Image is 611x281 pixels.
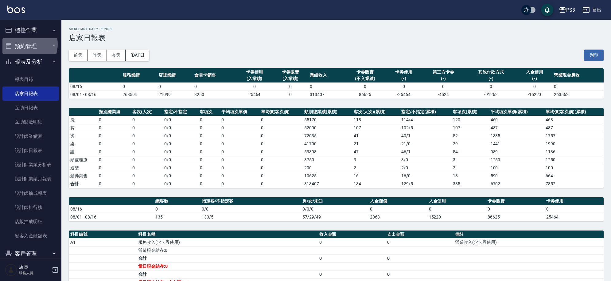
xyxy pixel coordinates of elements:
td: 08/16 [69,205,154,213]
td: 0 [220,180,259,188]
td: 55170 [303,116,352,124]
td: 107 [352,124,400,132]
td: 47 [352,148,400,156]
td: 營業收入(含卡券使用) [453,238,604,246]
a: 店販抽成明細 [2,215,59,229]
td: 0 [97,156,131,164]
td: 頭皮理療 [69,156,97,164]
td: -4524 [422,90,465,98]
td: 120 [451,116,489,124]
button: 報表及分析 [2,54,59,70]
th: 男/女/未知 [301,197,368,205]
div: 其他付款方式 [467,69,515,75]
td: 燙 [69,132,97,140]
td: 0 [97,148,131,156]
td: 0 [422,82,465,90]
td: 0 [157,82,193,90]
td: 29 [451,140,489,148]
a: 報表目錄 [2,72,59,86]
td: 263562 [552,90,604,98]
th: 客項次(累積) [451,108,489,116]
td: 0 [97,140,131,148]
td: 0 [344,82,386,90]
th: 備註 [453,231,604,239]
a: 設計師日報表 [2,143,59,158]
div: 卡券使用 [238,69,271,75]
td: 0/0 [200,205,301,213]
td: 86625 [344,90,386,98]
td: 0 [259,164,303,172]
td: 1441 [489,140,544,148]
img: Person [5,264,17,276]
th: 單均價(客次價) [259,108,303,116]
td: 0 [259,124,303,132]
td: 41790 [303,140,352,148]
td: 合計 [69,180,97,188]
td: 0 [131,148,163,156]
button: 客戶管理 [2,246,59,262]
td: 0 [198,148,220,156]
td: 0 / 0 [163,156,198,164]
td: 1250 [544,156,604,164]
p: 服務人員 [19,270,50,276]
td: 0 [97,124,131,132]
td: 6702 [489,180,544,188]
td: 0 [193,82,236,90]
td: 0 [259,180,303,188]
td: 服務收入(含卡券使用) [137,238,317,246]
td: 0 [97,180,131,188]
td: 487 [544,124,604,132]
td: 3250 [193,90,236,98]
td: 0 [198,156,220,164]
td: 0/0 [163,180,198,188]
td: 0 [259,140,303,148]
td: 72035 [303,132,352,140]
td: 染 [69,140,97,148]
td: 護 [69,148,97,156]
td: 0 [131,164,163,172]
td: 114 / 4 [400,116,451,124]
td: 41 [352,132,400,140]
td: 1385 [489,132,544,140]
button: 預約管理 [2,38,59,54]
td: 營業現金結存:0 [137,246,317,254]
td: 0 [318,270,386,278]
td: 1136 [544,148,604,156]
td: 08/01 - 08/16 [69,213,154,221]
th: 指定/不指定 [163,108,198,116]
th: 類別總業績 [97,108,131,116]
td: 21099 [157,90,193,98]
td: 08/01 - 08/16 [69,90,121,98]
td: 0 [386,238,453,246]
th: 入金使用 [427,197,486,205]
td: 0 [131,156,163,164]
th: 科目編號 [69,231,137,239]
a: 設計師抽成報表 [2,186,59,200]
h2: Merchant Daily Report [69,27,604,31]
td: 52 [451,132,489,140]
th: 入金儲值 [368,197,427,205]
th: 客次(人次) [131,108,163,116]
td: 合計 [137,270,317,278]
table: a dense table [69,68,604,99]
td: 0 [131,172,163,180]
td: 989 [489,148,544,156]
td: 2 / 0 [400,164,451,172]
th: 科目名稱 [137,231,317,239]
td: 0 [97,132,131,140]
h5: 店長 [19,264,50,270]
td: 7852 [544,180,604,188]
td: 40 / 1 [400,132,451,140]
td: -25464 [386,90,422,98]
a: 店家日報表 [2,86,59,101]
td: 263594 [121,90,157,98]
div: (入業績) [238,75,271,82]
td: 合計 [137,254,317,262]
td: 0 [236,82,272,90]
td: 0 [121,82,157,90]
td: 590 [489,172,544,180]
td: 200 [303,164,352,172]
img: Logo [7,6,25,13]
td: 0 [198,180,220,188]
td: 0 [552,82,604,90]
